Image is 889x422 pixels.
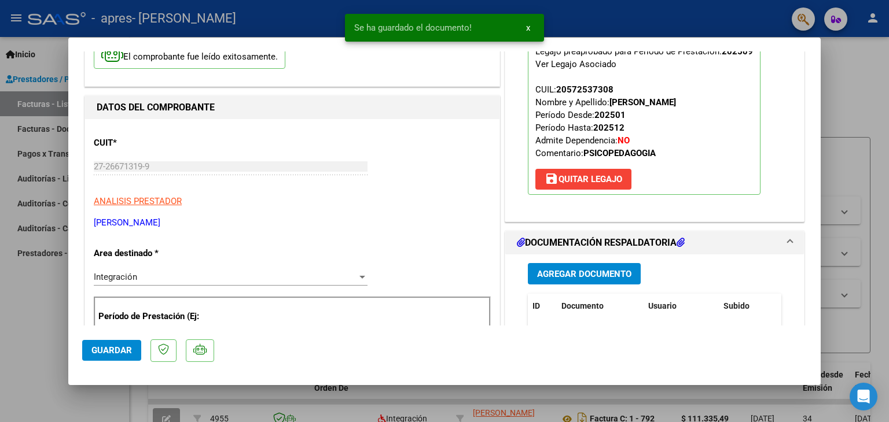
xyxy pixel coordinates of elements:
[777,294,835,319] datatable-header-cell: Acción
[648,301,677,310] span: Usuario
[535,148,656,158] span: Comentario:
[94,40,285,69] p: El comprobante fue leído exitosamente.
[723,301,750,310] span: Subido
[535,169,631,190] button: Quitar Legajo
[526,23,530,33] span: x
[94,136,213,150] p: CUIT
[517,236,685,250] h1: DOCUMENTACIÓN RESPALDATORIA
[82,340,141,361] button: Guardar
[545,174,622,184] span: Quitar Legajo
[557,294,644,319] datatable-header-cell: Documento
[583,148,656,158] strong: PSICOPEDAGOGIA
[556,83,614,96] div: 20572537308
[594,110,626,120] strong: 202501
[98,310,215,336] p: Período de Prestación (Ej: 202505 para Mayo 2025)
[94,272,137,282] span: Integración
[94,247,213,260] p: Area destinado *
[97,102,215,113] strong: DATOS DEL COMPROBANTE
[719,294,777,319] datatable-header-cell: Subido
[505,24,804,221] div: PREAPROBACIÓN PARA INTEGRACION
[354,22,472,34] span: Se ha guardado el documento!
[94,196,182,206] span: ANALISIS PRESTADOR
[91,345,132,356] span: Guardar
[722,46,753,57] strong: 202509
[535,84,676,158] span: CUIL: Nombre y Apellido: Período Desde: Período Hasta: Admite Dependencia:
[561,301,604,310] span: Documento
[505,231,804,254] mat-expansion-panel-header: DOCUMENTACIÓN RESPALDATORIA
[644,294,719,319] datatable-header-cell: Usuario
[593,123,624,133] strong: 202512
[528,294,557,319] datatable-header-cell: ID
[535,58,616,71] div: Ver Legajo Asociado
[618,135,630,146] strong: NO
[517,17,539,38] button: x
[537,269,631,279] span: Agregar Documento
[94,216,491,229] p: [PERSON_NAME]
[528,263,641,284] button: Agregar Documento
[528,41,761,195] p: Legajo preaprobado para Período de Prestación:
[609,97,676,108] strong: [PERSON_NAME]
[545,172,559,186] mat-icon: save
[850,383,877,410] div: Open Intercom Messenger
[532,301,540,310] span: ID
